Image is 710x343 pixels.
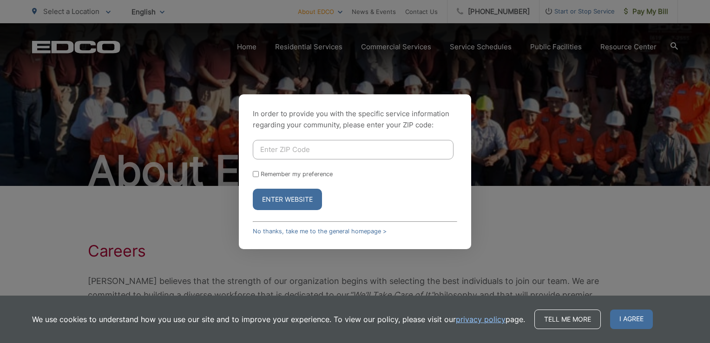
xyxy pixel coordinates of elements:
[456,314,506,325] a: privacy policy
[253,228,387,235] a: No thanks, take me to the general homepage >
[261,171,333,178] label: Remember my preference
[253,189,322,210] button: Enter Website
[610,310,653,329] span: I agree
[253,140,454,159] input: Enter ZIP Code
[253,108,457,131] p: In order to provide you with the specific service information regarding your community, please en...
[534,310,601,329] a: Tell me more
[32,314,525,325] p: We use cookies to understand how you use our site and to improve your experience. To view our pol...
